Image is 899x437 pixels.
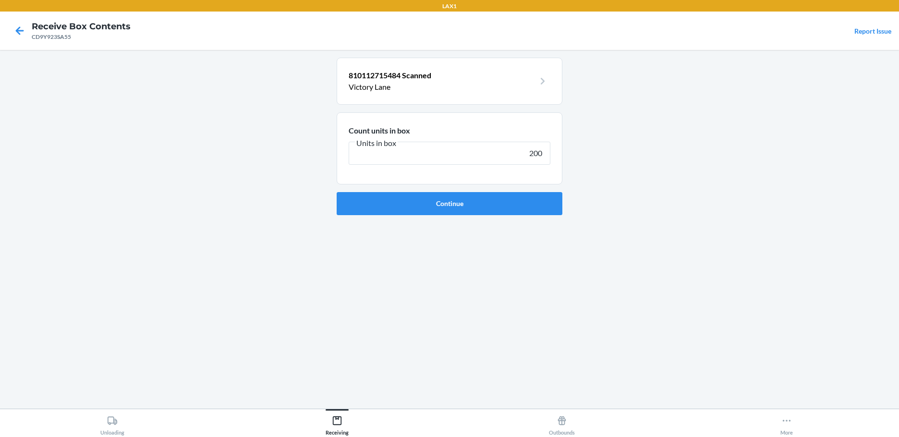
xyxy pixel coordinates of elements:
[674,409,899,436] button: More
[32,20,131,33] h4: Receive Box Contents
[549,412,575,436] div: Outbounds
[326,412,349,436] div: Receiving
[349,71,431,80] span: 810112715484 Scanned
[225,409,449,436] button: Receiving
[100,412,124,436] div: Unloading
[349,81,535,93] p: Victory Lane
[32,33,131,41] div: CD9Y923SA55
[355,138,398,148] span: Units in box
[854,27,891,35] a: Report Issue
[442,2,457,11] p: LAX1
[780,412,793,436] div: More
[349,142,550,165] input: Units in box
[449,409,674,436] button: Outbounds
[349,70,550,93] a: 810112715484 ScannedVictory Lane
[349,126,410,135] span: Count units in box
[337,192,562,215] button: Continue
